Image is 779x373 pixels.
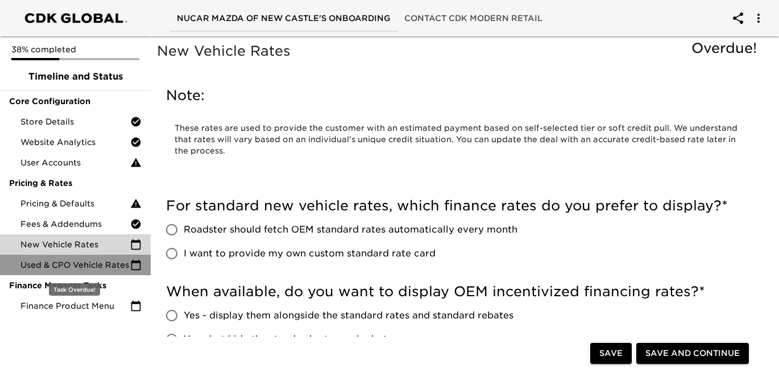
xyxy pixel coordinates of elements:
span: Finance Product Menu [20,300,130,312]
span: Store Details [20,116,130,127]
span: These rates are used to provide the customer with an estimated payment based on self-selected tie... [175,123,740,155]
button: Save and Continue [636,343,749,364]
span: Save and Continue [645,347,740,361]
span: Save [599,347,623,361]
span: Used & CPO Vehicle Rates [20,259,130,271]
span: Overdue! [691,40,757,56]
span: Roadster should fetch OEM standard rates automatically every month [184,223,517,237]
span: New Vehicle Rates [20,239,130,250]
span: User Accounts [20,157,130,168]
span: I want to provide my own custom standard rate card [184,247,436,260]
h5: Note: [166,86,753,105]
span: Yes - display them alongside the standard rates and standard rebates [184,309,513,322]
h5: New Vehicle Rates [157,42,763,60]
h5: For standard new vehicle rates, which finance rates do you prefer to display? [166,197,753,215]
p: 38% completed [11,44,139,55]
span: Pricing & Rates [9,177,142,189]
span: Website Analytics [20,136,130,148]
span: Yes - but hide the standard rates and rebates [184,333,397,346]
span: Timeline and Status [9,70,142,84]
span: Nucar Mazda of New Castle's Onboarding [177,11,391,26]
button: account of current user [724,5,752,32]
span: Fees & Addendums [20,218,130,230]
h5: When available, do you want to display OEM incentivized financing rates? [166,283,753,301]
span: Contact CDK Modern Retail [404,11,542,26]
span: Pricing & Defaults [20,198,130,209]
button: Save [590,343,632,364]
span: Core Configuration [9,96,142,107]
span: Finance Manager Tasks [9,280,142,291]
button: account of current user [745,5,772,32]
